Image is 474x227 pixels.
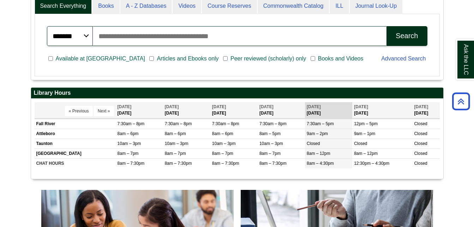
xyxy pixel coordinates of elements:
[354,131,375,136] span: 9am – 1pm
[352,102,412,118] th: [DATE]
[165,141,188,146] span: 10am – 3pm
[165,151,186,156] span: 8am – 7pm
[212,131,233,136] span: 8am – 6pm
[414,161,427,166] span: Closed
[259,151,281,156] span: 8am – 7pm
[307,104,321,109] span: [DATE]
[381,56,426,62] a: Advanced Search
[165,121,192,126] span: 7:30am – 8pm
[259,161,287,166] span: 8am – 7:30pm
[307,141,320,146] span: Closed
[450,97,472,106] a: Back to Top
[212,121,239,126] span: 7:30am – 8pm
[165,161,192,166] span: 8am – 7:30pm
[165,104,179,109] span: [DATE]
[259,121,287,126] span: 7:30am – 8pm
[212,161,239,166] span: 8am – 7:30pm
[35,159,116,169] td: CHAT HOURS
[35,129,116,139] td: Attleboro
[354,151,378,156] span: 8am – 12pm
[212,151,233,156] span: 8am – 7pm
[154,54,221,63] span: Articles and Ebooks only
[118,121,145,126] span: 7:30am – 8pm
[414,141,427,146] span: Closed
[118,131,139,136] span: 8am – 6pm
[165,131,186,136] span: 8am – 6pm
[414,151,427,156] span: Closed
[354,141,367,146] span: Closed
[35,149,116,159] td: [GEOGRAPHIC_DATA]
[396,32,418,40] div: Search
[258,102,305,118] th: [DATE]
[259,141,283,146] span: 10am – 3pm
[210,102,258,118] th: [DATE]
[315,54,366,63] span: Books and Videos
[212,104,226,109] span: [DATE]
[223,56,228,62] input: Peer reviewed (scholarly) only
[35,119,116,129] td: Fall River
[414,121,427,126] span: Closed
[118,141,141,146] span: 10am – 3pm
[259,104,274,109] span: [DATE]
[118,104,132,109] span: [DATE]
[386,26,427,46] button: Search
[307,131,328,136] span: 9am – 2pm
[149,56,154,62] input: Articles and Ebooks only
[118,161,145,166] span: 8am – 7:30pm
[354,104,368,109] span: [DATE]
[311,56,315,62] input: Books and Videos
[116,102,163,118] th: [DATE]
[307,151,330,156] span: 8am – 12pm
[414,104,428,109] span: [DATE]
[163,102,210,118] th: [DATE]
[212,141,236,146] span: 10am – 3pm
[31,88,443,99] h2: Library Hours
[118,151,139,156] span: 8am – 7pm
[354,161,389,166] span: 12:30pm – 4:30pm
[48,56,53,62] input: Available at [GEOGRAPHIC_DATA]
[53,54,148,63] span: Available at [GEOGRAPHIC_DATA]
[307,161,334,166] span: 8am – 4:30pm
[35,139,116,149] td: Taunton
[65,106,93,116] button: « Previous
[228,54,309,63] span: Peer reviewed (scholarly) only
[354,121,378,126] span: 12pm – 5pm
[307,121,334,126] span: 7:30am – 5pm
[412,102,439,118] th: [DATE]
[414,131,427,136] span: Closed
[94,106,114,116] button: Next »
[305,102,352,118] th: [DATE]
[259,131,281,136] span: 8am – 5pm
